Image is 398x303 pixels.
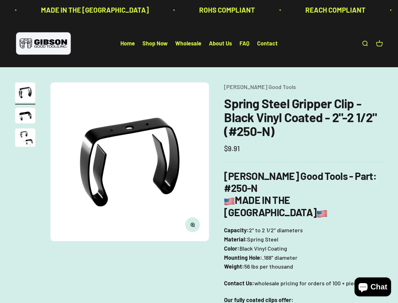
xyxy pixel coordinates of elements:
[15,108,35,125] button: Go to item 2
[249,226,303,235] span: 2″ to 2 1/2″ diameters
[224,96,383,138] h1: Spring Steel Gripper Clip - Black Vinyl Coated - 2"-2 1/2" (#250-N)
[15,108,35,123] img: close up of a spring steel gripper clip, tool clip, durable, secure holding, Excellent corrosion ...
[142,40,168,47] a: Shop Now
[15,82,35,103] img: Gripper clip, made & shipped from the USA!
[15,128,35,147] img: close up of a spring steel gripper clip, tool clip, durable, secure holding, Excellent corrosion ...
[209,40,232,47] a: About Us
[305,4,366,15] p: REACH COMPLIANT
[262,253,297,262] span: .188″ diameter
[224,236,247,243] b: Material:
[15,82,35,104] button: Go to item 1
[224,227,249,234] b: Capacity:
[257,40,278,47] a: Contact
[224,83,296,90] a: [PERSON_NAME] Good Tools
[247,235,278,244] span: Spring Steel
[199,4,255,15] p: ROHS COMPLIANT
[224,280,254,287] strong: Contact Us:
[15,128,35,149] button: Go to item 3
[239,40,250,47] a: FAQ
[175,40,201,47] a: Wholesale
[224,194,327,218] b: MADE IN THE [GEOGRAPHIC_DATA]
[224,143,240,154] sale-price: $9.91
[50,82,209,241] img: Gripper clip, made & shipped from the USA!
[353,277,393,298] inbox-online-store-chat: Shopify online store chat
[224,279,383,288] p: wholesale pricing for orders of 100 + pieces
[224,245,239,252] b: Color:
[120,40,135,47] a: Home
[224,263,244,270] b: Weight:
[239,244,287,253] span: Black Vinyl Coating
[224,170,377,194] b: [PERSON_NAME] Good Tools - Part: #250-N
[41,4,149,15] p: MADE IN THE [GEOGRAPHIC_DATA]
[224,254,262,261] b: Mounting Hole:
[244,262,293,271] span: 56 lbs per thousand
